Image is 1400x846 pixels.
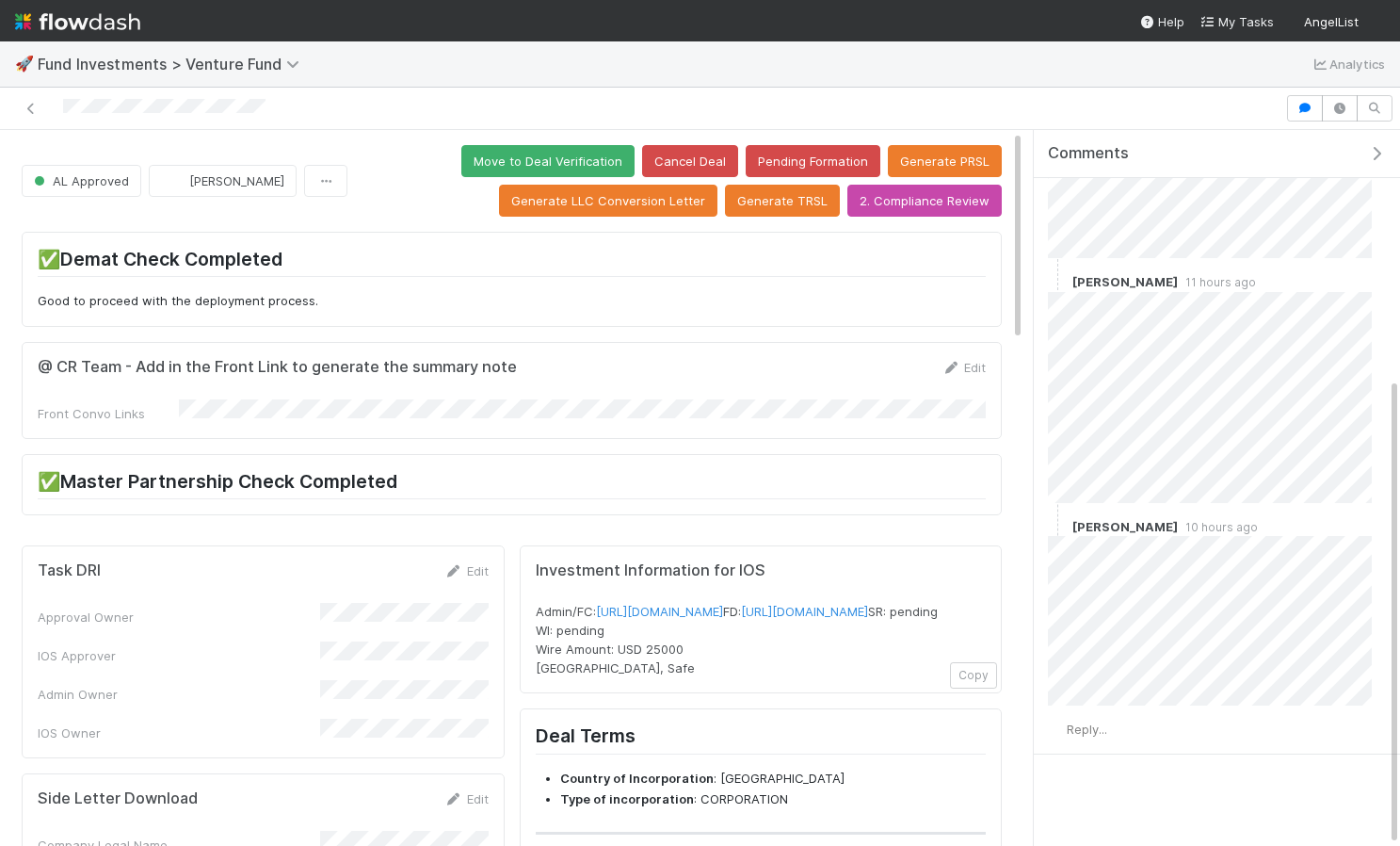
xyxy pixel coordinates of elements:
img: avatar_6daca87a-2c2e-4848-8ddb-62067031c24f.png [1048,721,1067,740]
span: My Tasks [1199,14,1274,29]
span: 10 hours ago [1178,520,1258,534]
span: Admin/FC: FD: SR: pending WI: pending Wire Amount: USD 25000 [GEOGRAPHIC_DATA], Safe [536,604,938,675]
button: Generate PRSL [888,145,1002,177]
button: [PERSON_NAME] [149,165,297,197]
h5: @ CR Team - Add in the Front Link to generate the summary note [38,358,517,377]
img: logo-inverted-e16ddd16eac7371096b0.svg [15,6,140,38]
button: Generate TRSL [725,185,840,217]
span: [PERSON_NAME] [189,173,284,188]
span: Comments [1048,144,1129,163]
button: AL Approved [22,165,141,197]
div: Approval Owner [38,608,320,626]
strong: Type of incorporation [560,791,694,806]
button: 2. Compliance Review [847,185,1002,217]
img: avatar_f2899df2-d2b9-483b-a052-ca3b1db2e5e2.png [165,171,184,190]
button: Pending Formation [746,145,880,177]
h2: ✅Demat Check Completed [38,248,986,277]
a: Edit [444,791,489,806]
span: Fund Investments > Venture Fund [38,55,309,73]
span: 🚀 [15,56,34,72]
img: avatar_f2899df2-d2b9-483b-a052-ca3b1db2e5e2.png [1048,273,1067,292]
a: My Tasks [1199,12,1274,31]
p: Good to proceed with the deployment process. [38,292,986,311]
a: Edit [941,360,986,375]
div: IOS Approver [38,646,320,665]
h2: Deal Terms [536,724,987,754]
img: avatar_6daca87a-2c2e-4848-8ddb-62067031c24f.png [1366,13,1385,32]
span: AL Approved [30,173,129,188]
img: avatar_d02a2cc9-4110-42ea-8259-e0e2573f4e82.png [1048,517,1067,536]
div: Front Convo Links [38,404,179,423]
li: : CORPORATION [560,790,987,809]
button: Copy [950,662,997,689]
a: [URL][DOMAIN_NAME] [741,604,868,619]
span: [PERSON_NAME] [1072,519,1178,534]
h5: Task DRI [38,561,101,580]
span: 11 hours ago [1178,275,1256,289]
button: Generate LLC Conversion Letter [499,185,717,217]
div: IOS Owner [38,724,320,742]
a: Analytics [1311,53,1385,75]
span: [PERSON_NAME] [1072,274,1178,289]
span: AngelList [1304,14,1359,29]
span: Reply... [1067,722,1107,737]
button: Move to Deal Verification [461,145,635,177]
a: [URL][DOMAIN_NAME] [596,604,723,619]
button: Cancel Deal [642,145,738,177]
h5: Side Letter Download [38,789,198,808]
strong: Country of Incorporation [560,771,714,786]
div: Admin Owner [38,685,320,704]
h2: ✅Master Partnership Check Completed [38,470,986,499]
a: Edit [444,563,489,578]
div: Help [1139,12,1184,31]
h5: Investment Information for IOS [536,561,987,580]
li: : [GEOGRAPHIC_DATA] [560,770,987,789]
